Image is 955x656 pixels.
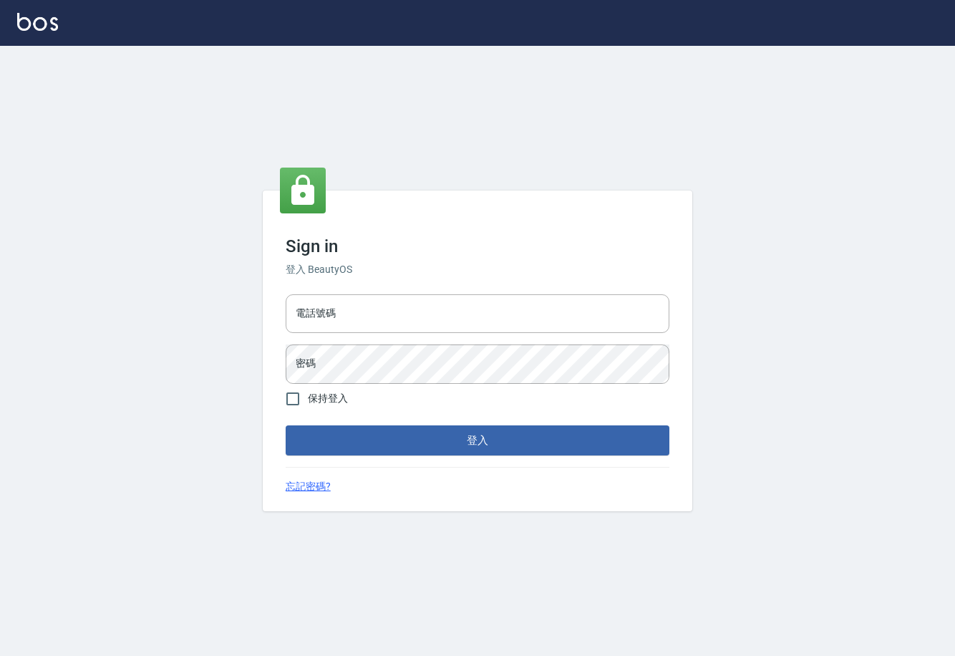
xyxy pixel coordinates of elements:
span: 保持登入 [308,391,348,406]
button: 登入 [286,425,669,455]
img: Logo [17,13,58,31]
h6: 登入 BeautyOS [286,262,669,277]
a: 忘記密碼? [286,479,331,494]
h3: Sign in [286,236,669,256]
